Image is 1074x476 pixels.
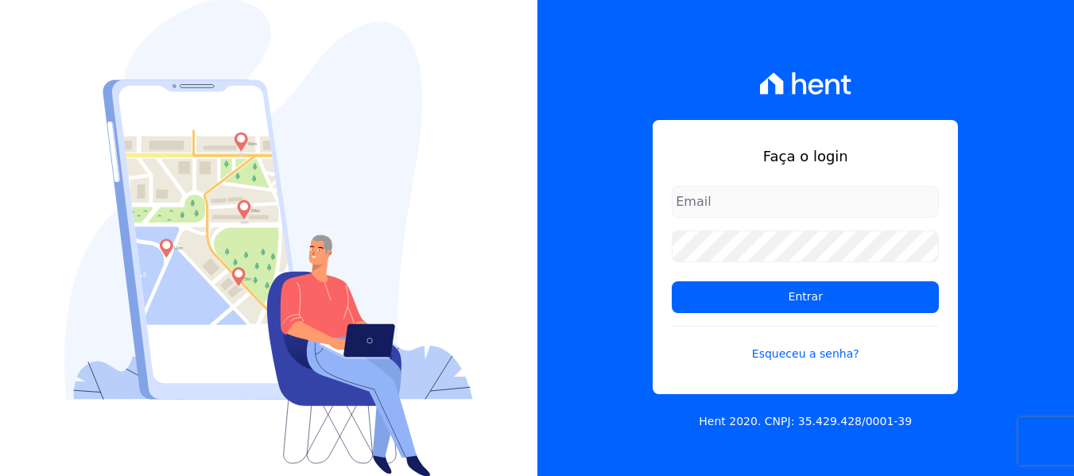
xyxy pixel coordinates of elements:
a: Esqueceu a senha? [672,326,939,362]
p: Hent 2020. CNPJ: 35.429.428/0001-39 [699,413,912,430]
input: Email [672,186,939,218]
h1: Faça o login [672,145,939,167]
input: Entrar [672,281,939,313]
